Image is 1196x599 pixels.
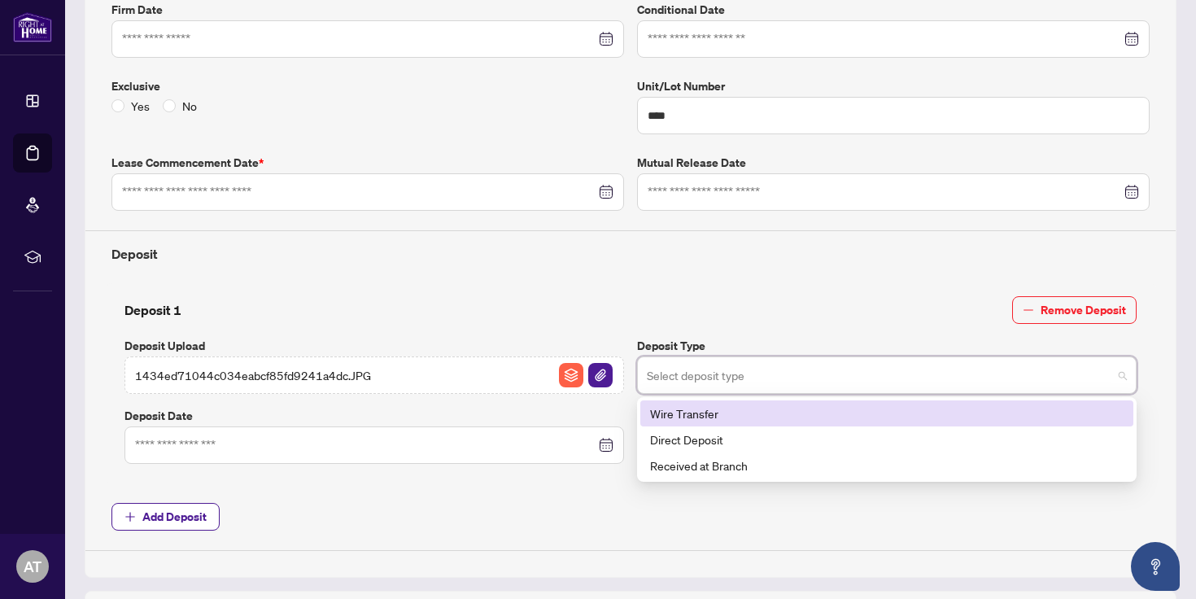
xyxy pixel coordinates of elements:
[640,426,1133,453] div: Direct Deposit
[650,457,1124,474] div: Received at Branch
[1023,304,1034,316] span: minus
[1041,297,1126,323] span: Remove Deposit
[650,431,1124,448] div: Direct Deposit
[637,337,1137,355] label: Deposit Type
[559,363,583,387] img: File Archive
[13,12,52,42] img: logo
[111,77,624,95] label: Exclusive
[111,503,220,531] button: Add Deposit
[1131,542,1180,591] button: Open asap
[1012,296,1137,324] button: Remove Deposit
[111,154,624,172] label: Lease Commencement Date
[124,407,624,425] label: Deposit Date
[111,244,1150,264] h4: Deposit
[135,366,371,384] span: 1434ed71044c034eabcf85fd9241a4dc.JPG
[588,363,613,387] img: File Attachement
[124,356,624,394] span: 1434ed71044c034eabcf85fd9241a4dc.JPGFile ArchiveFile Attachement
[124,300,181,320] h4: Deposit 1
[637,77,1150,95] label: Unit/Lot Number
[640,453,1133,479] div: Received at Branch
[124,337,624,355] label: Deposit Upload
[24,555,41,578] span: AT
[587,362,613,388] button: File Attachement
[650,404,1124,422] div: Wire Transfer
[124,97,156,115] span: Yes
[640,400,1133,426] div: Wire Transfer
[142,504,207,530] span: Add Deposit
[637,1,1150,19] label: Conditional Date
[558,362,584,388] button: File Archive
[637,154,1150,172] label: Mutual Release Date
[176,97,203,115] span: No
[124,511,136,522] span: plus
[111,1,624,19] label: Firm Date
